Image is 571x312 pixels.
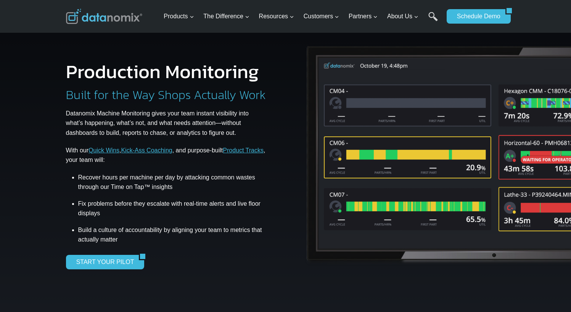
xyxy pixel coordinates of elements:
[66,109,267,138] p: Datanomix Machine Monitoring gives your team instant visibility into what’s happening, what’s not...
[447,9,505,24] a: Schedule Demo
[78,173,267,195] li: Recover hours per machine per day by attacking common wastes through our Time on Tap™ insights
[78,195,267,222] li: Fix problems before they escalate with real-time alerts and live floor displays
[533,275,571,312] iframe: Chat Widget
[66,89,266,101] h2: Built for the Way Shops Actually Work
[121,147,172,154] a: Kick-Ass Coaching
[304,11,339,21] span: Customers
[66,146,267,165] p: With our , , and purpose-built , your team will:
[66,62,259,81] h1: Production Monitoring
[164,11,194,21] span: Products
[387,11,418,21] span: About Us
[161,4,443,29] nav: Primary Navigation
[428,12,438,29] a: Search
[203,11,249,21] span: The Difference
[88,147,119,154] a: Quick Wins
[259,11,294,21] span: Resources
[223,147,264,154] a: Product Tracks
[66,255,139,269] a: START YOUR PILOT
[349,11,378,21] span: Partners
[78,222,267,247] li: Build a culture of accountability by aligning your team to metrics that actually matter
[66,9,142,24] img: Datanomix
